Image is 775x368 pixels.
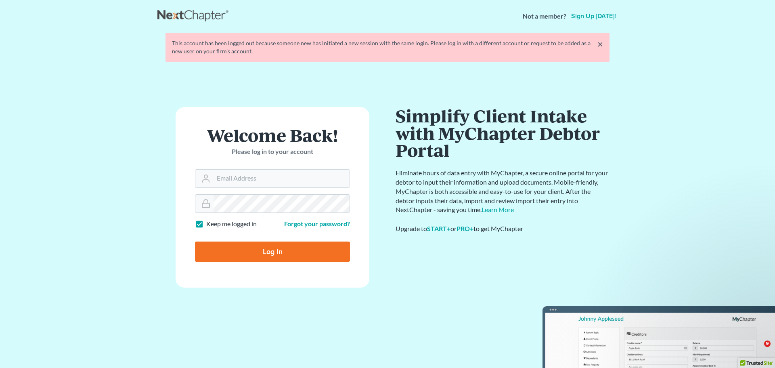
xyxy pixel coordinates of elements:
a: START+ [427,225,450,232]
a: Forgot your password? [284,220,350,227]
strong: Not a member? [523,12,566,21]
div: This account has been logged out because someone new has initiated a new session with the same lo... [172,39,603,55]
p: Please log in to your account [195,147,350,156]
a: Learn More [482,206,514,213]
p: Eliminate hours of data entry with MyChapter, a secure online portal for your debtor to input the... [396,168,610,214]
input: Log In [195,242,350,262]
h1: Simplify Client Intake with MyChapter Debtor Portal [396,107,610,159]
a: × [597,39,603,49]
a: PRO+ [457,225,473,232]
input: Email Address [214,170,350,187]
a: Sign up [DATE]! [570,13,618,19]
div: Upgrade to or to get MyChapter [396,224,610,233]
h1: Welcome Back! [195,126,350,144]
span: 9 [764,341,771,347]
label: Keep me logged in [206,219,257,229]
iframe: Intercom live chat [748,341,767,360]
